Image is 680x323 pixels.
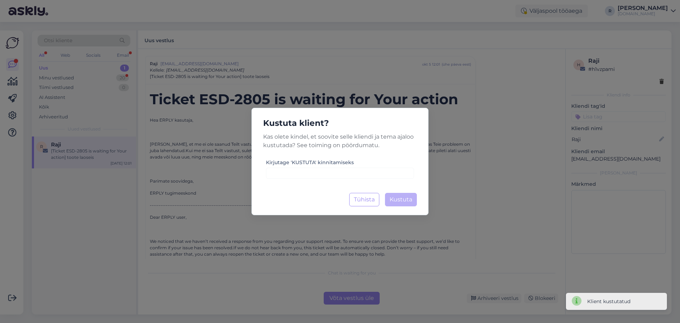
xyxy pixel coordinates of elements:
[385,193,417,206] button: Kustuta
[266,159,354,166] label: Kirjutage 'KUSTUTA' kinnitamiseks
[390,196,412,203] span: Kustuta
[257,133,423,150] p: Kas olete kindel, et soovite selle kliendi ja tema ajaloo kustutada? See toiming on pöördumatu.
[257,117,423,130] h5: Kustuta klient?
[349,193,379,206] button: Tühista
